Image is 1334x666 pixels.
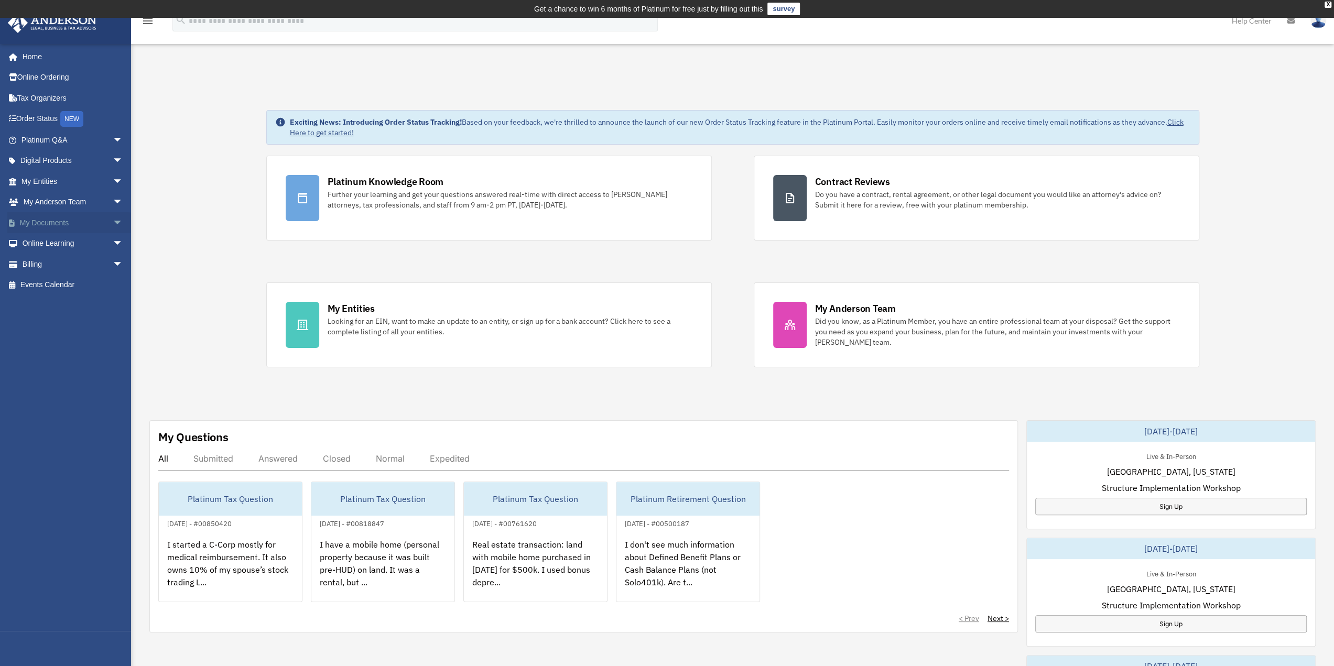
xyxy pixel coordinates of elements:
span: [GEOGRAPHIC_DATA], [US_STATE] [1107,465,1235,478]
a: Click Here to get started! [290,117,1184,137]
a: Platinum Q&Aarrow_drop_down [7,129,139,150]
div: Platinum Retirement Question [616,482,760,516]
div: Platinum Knowledge Room [328,175,444,188]
a: Next > [988,613,1009,624]
div: Submitted [193,453,233,464]
div: My Anderson Team [815,302,896,315]
img: User Pic [1310,13,1326,28]
a: My Documentsarrow_drop_down [7,212,139,233]
div: NEW [60,111,83,127]
div: Based on your feedback, we're thrilled to announce the launch of our new Order Status Tracking fe... [290,117,1190,138]
a: Tax Organizers [7,88,139,108]
div: [DATE] - #00761620 [464,517,545,528]
a: Online Ordering [7,67,139,88]
a: Sign Up [1035,615,1307,632]
a: My Anderson Teamarrow_drop_down [7,192,139,213]
div: Answered [258,453,298,464]
div: I started a C-Corp mostly for medical reimbursement. It also owns 10% of my spouse’s stock tradin... [159,530,302,612]
a: Contract Reviews Do you have a contract, rental agreement, or other legal document you would like... [754,156,1199,241]
span: arrow_drop_down [113,171,134,192]
div: [DATE] - #00500187 [616,517,698,528]
a: My Entitiesarrow_drop_down [7,171,139,192]
a: Home [7,46,134,67]
a: menu [142,18,154,27]
i: menu [142,15,154,27]
div: [DATE]-[DATE] [1027,538,1315,559]
a: Platinum Tax Question[DATE] - #00761620Real estate transaction: land with mobile home purchased i... [463,482,608,602]
span: arrow_drop_down [113,129,134,151]
div: [DATE]-[DATE] [1027,421,1315,442]
a: My Anderson Team Did you know, as a Platinum Member, you have an entire professional team at your... [754,282,1199,367]
div: close [1325,2,1331,8]
div: I don't see much information about Defined Benefit Plans or Cash Balance Plans (not Solo401k). Ar... [616,530,760,612]
a: Sign Up [1035,498,1307,515]
div: Contract Reviews [815,175,890,188]
div: [DATE] - #00818847 [311,517,393,528]
span: Structure Implementation Workshop [1101,482,1240,494]
span: arrow_drop_down [113,233,134,255]
div: Live & In-Person [1137,567,1204,578]
img: Anderson Advisors Platinum Portal [5,13,100,33]
span: arrow_drop_down [113,212,134,234]
div: Normal [376,453,405,464]
span: [GEOGRAPHIC_DATA], [US_STATE] [1107,583,1235,595]
a: Billingarrow_drop_down [7,254,139,275]
div: Get a chance to win 6 months of Platinum for free just by filling out this [534,3,763,15]
a: Digital Productsarrow_drop_down [7,150,139,171]
strong: Exciting News: Introducing Order Status Tracking! [290,117,462,127]
div: Expedited [430,453,470,464]
div: Platinum Tax Question [159,482,302,516]
span: Structure Implementation Workshop [1101,599,1240,612]
a: Platinum Retirement Question[DATE] - #00500187I don't see much information about Defined Benefit ... [616,482,760,602]
div: Do you have a contract, rental agreement, or other legal document you would like an attorney's ad... [815,189,1180,210]
a: Order StatusNEW [7,108,139,130]
div: Looking for an EIN, want to make an update to an entity, or sign up for a bank account? Click her... [328,316,692,337]
a: Platinum Tax Question[DATE] - #00818847I have a mobile home (personal property because it was bui... [311,482,455,602]
span: arrow_drop_down [113,150,134,172]
div: Real estate transaction: land with mobile home purchased in [DATE] for $500k. I used bonus depre... [464,530,607,612]
div: Closed [323,453,351,464]
a: Events Calendar [7,275,139,296]
div: [DATE] - #00850420 [159,517,240,528]
span: arrow_drop_down [113,192,134,213]
div: Live & In-Person [1137,450,1204,461]
i: search [175,14,187,26]
a: Platinum Knowledge Room Further your learning and get your questions answered real-time with dire... [266,156,712,241]
div: I have a mobile home (personal property because it was built pre-HUD) on land. It was a rental, b... [311,530,454,612]
a: Platinum Tax Question[DATE] - #00850420I started a C-Corp mostly for medical reimbursement. It al... [158,482,302,602]
div: Platinum Tax Question [311,482,454,516]
div: Further your learning and get your questions answered real-time with direct access to [PERSON_NAM... [328,189,692,210]
div: All [158,453,168,464]
span: arrow_drop_down [113,254,134,275]
div: Did you know, as a Platinum Member, you have an entire professional team at your disposal? Get th... [815,316,1180,347]
div: Platinum Tax Question [464,482,607,516]
div: My Questions [158,429,229,445]
div: My Entities [328,302,375,315]
a: My Entities Looking for an EIN, want to make an update to an entity, or sign up for a bank accoun... [266,282,712,367]
a: survey [767,3,800,15]
a: Online Learningarrow_drop_down [7,233,139,254]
